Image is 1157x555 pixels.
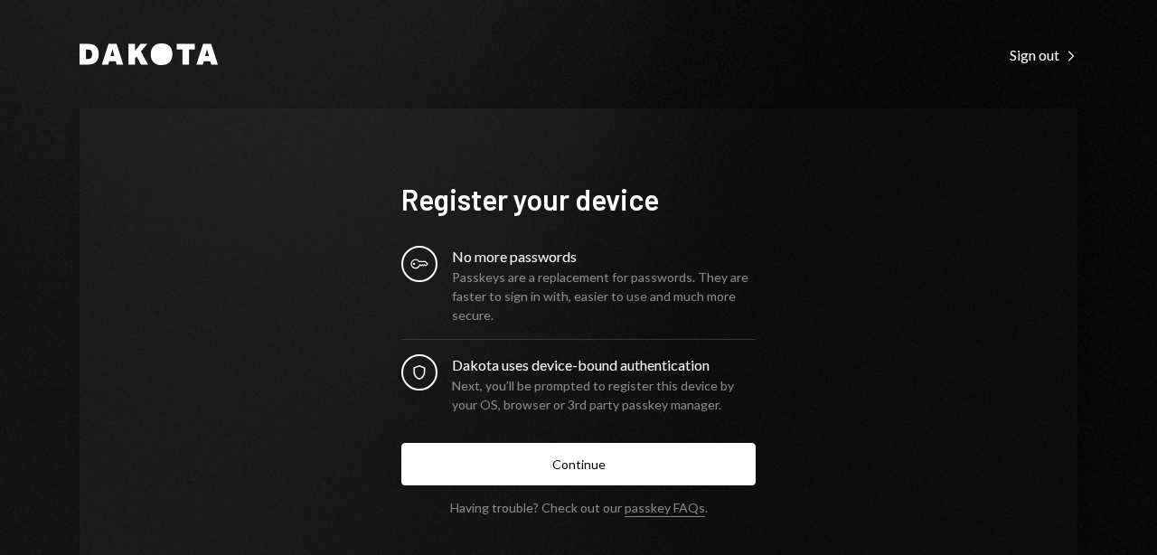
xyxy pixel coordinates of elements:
[452,376,756,414] div: Next, you’ll be prompted to register this device by your OS, browser or 3rd party passkey manager.
[452,268,756,325] div: Passkeys are a replacement for passwords. They are faster to sign in with, easier to use and much...
[1010,44,1077,64] a: Sign out
[1010,46,1077,64] div: Sign out
[401,181,756,217] h1: Register your device
[625,500,705,517] a: passkey FAQs
[452,246,756,268] div: No more passwords
[401,443,756,485] button: Continue
[452,354,756,376] div: Dakota uses device-bound authentication
[450,500,708,515] div: Having trouble? Check out our .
